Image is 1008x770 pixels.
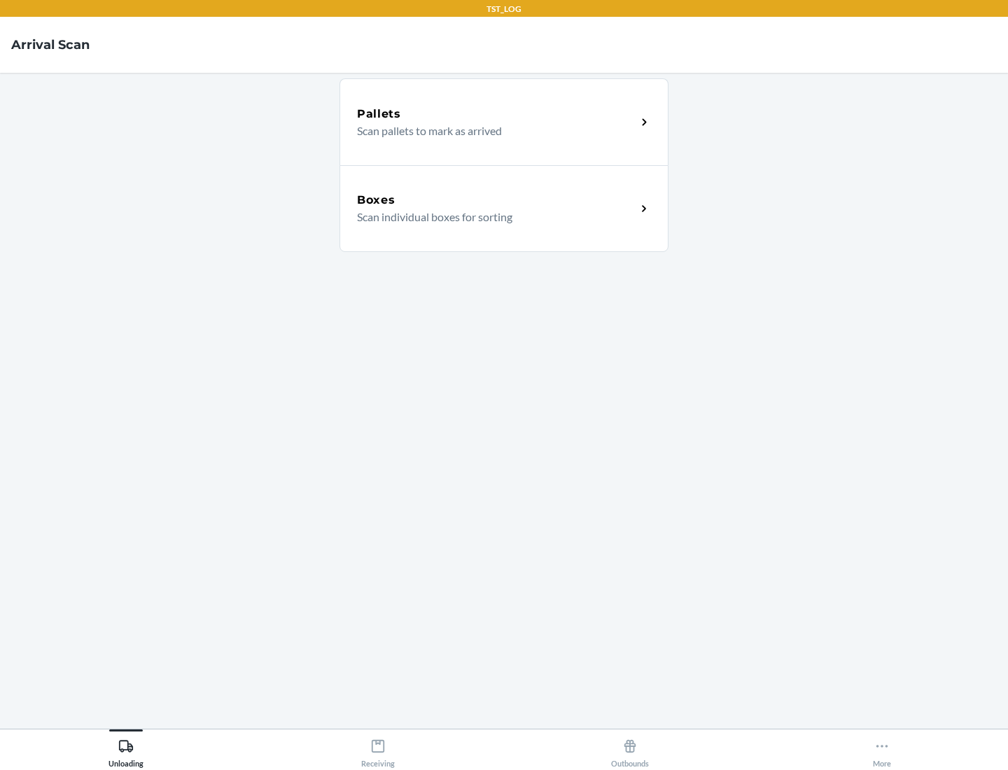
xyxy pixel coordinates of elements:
button: Outbounds [504,729,756,768]
button: Receiving [252,729,504,768]
a: PalletsScan pallets to mark as arrived [339,78,668,165]
h5: Boxes [357,192,395,209]
div: Unloading [108,733,143,768]
h4: Arrival Scan [11,36,90,54]
button: More [756,729,1008,768]
p: Scan pallets to mark as arrived [357,122,625,139]
div: Receiving [361,733,395,768]
div: Outbounds [611,733,649,768]
h5: Pallets [357,106,401,122]
p: TST_LOG [486,3,521,15]
a: BoxesScan individual boxes for sorting [339,165,668,252]
div: More [873,733,891,768]
p: Scan individual boxes for sorting [357,209,625,225]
